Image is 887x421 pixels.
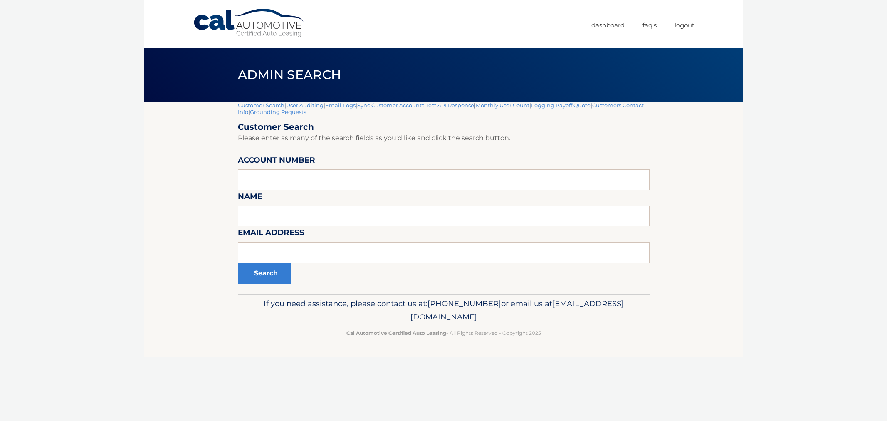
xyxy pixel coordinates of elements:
strong: Cal Automotive Certified Auto Leasing [346,330,446,336]
label: Email Address [238,226,304,242]
a: User Auditing [286,102,324,109]
a: Monthly User Count [476,102,529,109]
a: Test API Response [426,102,474,109]
span: [PHONE_NUMBER] [427,299,501,308]
p: If you need assistance, please contact us at: or email us at [243,297,644,324]
label: Account Number [238,154,315,169]
button: Search [238,263,291,284]
h2: Customer Search [238,122,650,132]
label: Name [238,190,262,206]
a: Logging Payoff Quote [531,102,591,109]
p: - All Rights Reserved - Copyright 2025 [243,329,644,337]
a: Customers Contact Info [238,102,644,115]
p: Please enter as many of the search fields as you'd like and click the search button. [238,132,650,144]
a: Grounding Requests [250,109,306,115]
a: Customer Search [238,102,284,109]
a: Dashboard [591,18,625,32]
div: | | | | | | | | [238,102,650,294]
a: Cal Automotive [193,8,305,38]
a: Sync Customer Accounts [357,102,424,109]
a: Logout [675,18,694,32]
a: Email Logs [325,102,356,109]
span: Admin Search [238,67,341,82]
a: FAQ's [642,18,657,32]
